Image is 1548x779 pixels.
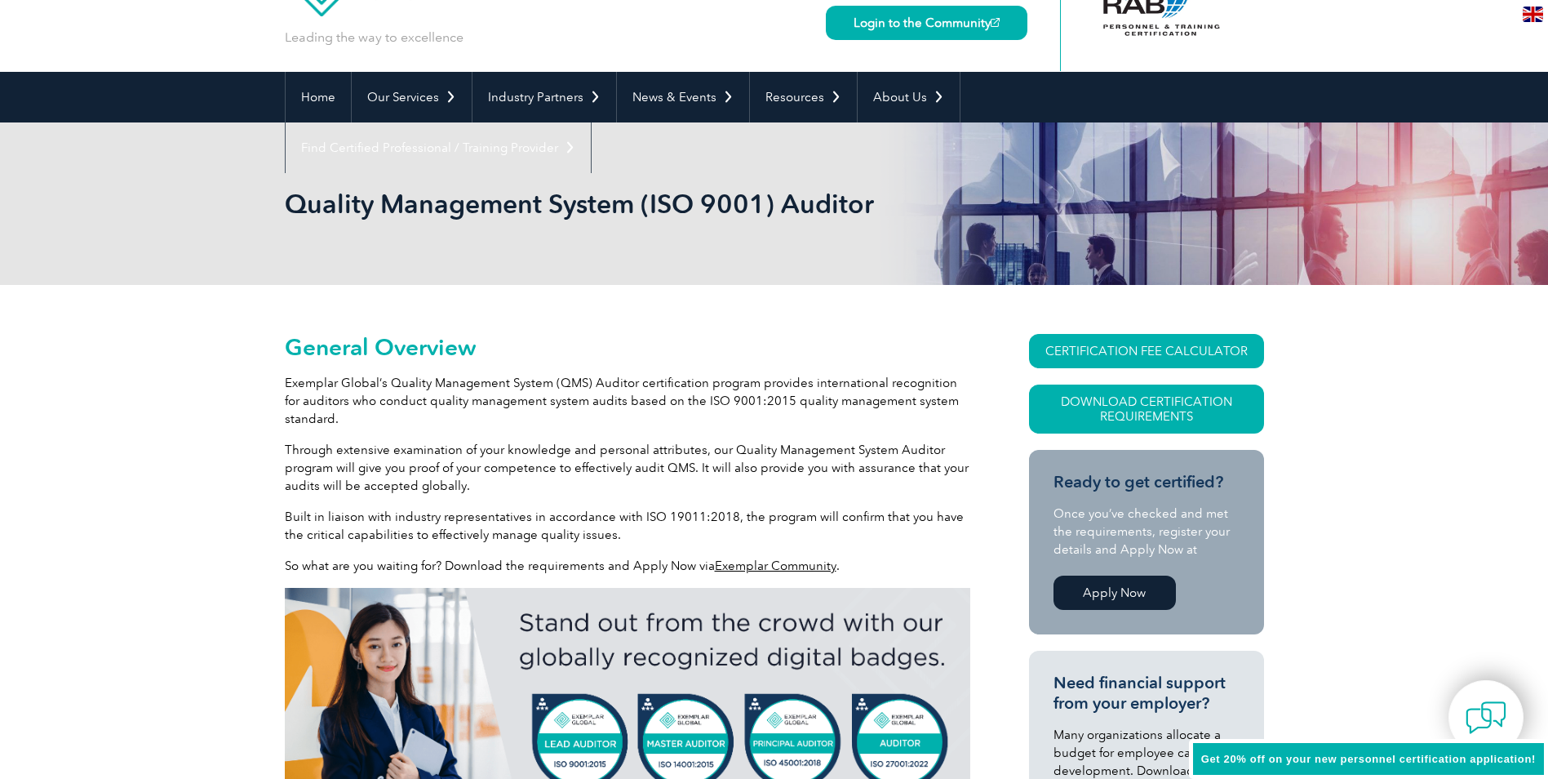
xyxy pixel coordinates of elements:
[750,72,857,122] a: Resources
[285,374,970,428] p: Exemplar Global’s Quality Management System (QMS) Auditor certification program provides internat...
[286,72,351,122] a: Home
[1053,673,1240,714] h3: Need financial support from your employer?
[1029,385,1264,434] a: Download Certification Requirements
[286,122,591,173] a: Find Certified Professional / Training Provider
[715,559,836,573] a: Exemplar Community
[285,29,464,47] p: Leading the way to excellence
[1523,7,1543,22] img: en
[285,188,912,220] h1: Quality Management System (ISO 9001) Auditor
[1053,505,1240,559] p: Once you’ve checked and met the requirements, register your details and Apply Now at
[472,72,616,122] a: Industry Partners
[285,508,970,544] p: Built in liaison with industry representatives in accordance with ISO 19011:2018, the program wil...
[1053,472,1240,492] h3: Ready to get certified?
[285,334,970,360] h2: General Overview
[858,72,960,122] a: About Us
[285,441,970,495] p: Through extensive examination of your knowledge and personal attributes, our Quality Management S...
[1029,334,1264,368] a: CERTIFICATION FEE CALCULATOR
[991,18,1000,27] img: open_square.png
[1053,576,1176,610] a: Apply Now
[617,72,749,122] a: News & Events
[352,72,472,122] a: Our Services
[285,557,970,575] p: So what are you waiting for? Download the requirements and Apply Now via .
[826,6,1027,40] a: Login to the Community
[1201,753,1536,765] span: Get 20% off on your new personnel certification application!
[1466,697,1506,738] img: contact-chat.png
